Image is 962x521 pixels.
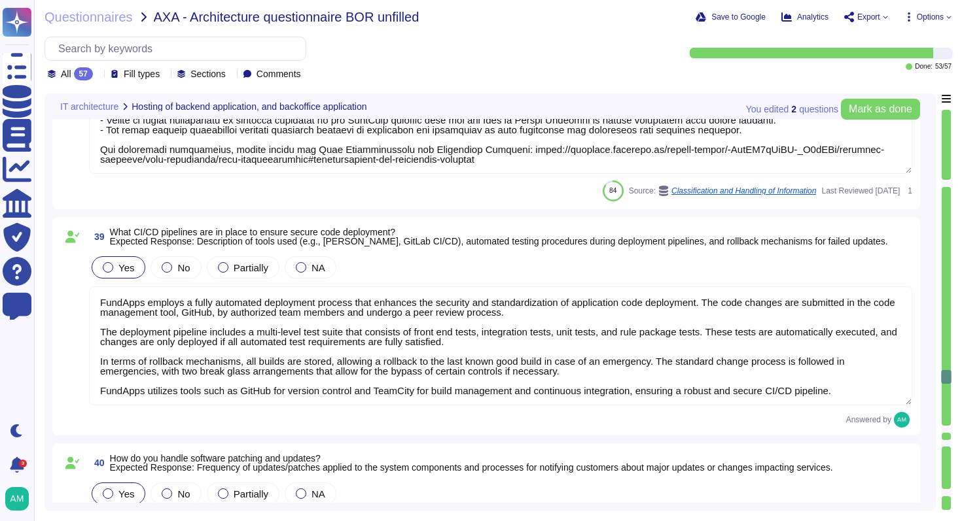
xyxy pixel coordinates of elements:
[696,12,766,22] button: Save to Google
[19,460,27,467] div: 3
[609,187,616,194] span: 84
[118,262,134,273] span: Yes
[917,13,944,21] span: Options
[52,37,306,60] input: Search by keywords
[905,187,912,195] span: 1
[177,262,190,273] span: No
[190,69,226,78] span: Sections
[915,63,933,70] span: Done:
[154,10,419,24] span: AXA - Architecture questionnaire BOR unfilled
[45,10,133,24] span: Questionnaires
[89,458,105,467] span: 40
[629,186,817,196] span: Source:
[132,102,366,111] span: Hosting of backend application, and backoffice application
[894,412,910,428] img: user
[60,102,118,111] span: IT architecture
[671,187,816,195] span: Classification and Handling of Information
[781,12,828,22] button: Analytics
[5,487,29,511] img: user
[124,69,160,78] span: Fill types
[841,99,920,120] button: Mark as done
[791,105,796,114] b: 2
[746,105,838,114] span: You edited question s
[110,227,888,246] span: What CI/CD pipelines are in place to ensure secure code deployment? Expected Response: Descriptio...
[234,262,268,273] span: Partially
[312,262,325,273] span: NA
[177,488,190,499] span: No
[74,67,93,80] div: 57
[110,453,833,473] span: How do you handle software patching and updates? Expected Response: Frequency of updates/patches ...
[935,63,952,70] span: 53 / 57
[849,104,912,114] span: Mark as done
[89,286,912,405] textarea: FundApps employs a fully automated deployment process that enhances the security and standardizat...
[257,69,301,78] span: Comments
[61,69,71,78] span: All
[89,232,105,241] span: 39
[821,187,900,195] span: Last Reviewed [DATE]
[846,416,891,424] span: Answered by
[857,13,880,21] span: Export
[234,488,268,499] span: Partially
[312,488,325,499] span: NA
[797,13,828,21] span: Analytics
[3,484,38,513] button: user
[118,488,134,499] span: Yes
[711,13,766,21] span: Save to Google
